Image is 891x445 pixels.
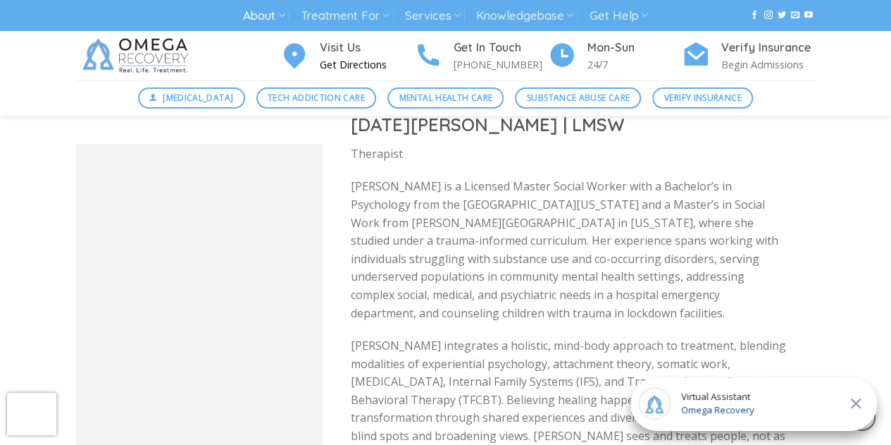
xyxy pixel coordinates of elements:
h2: [DATE][PERSON_NAME] | LMSW [351,113,787,136]
a: Tech Addiction Care [256,87,377,109]
span: Substance Abuse Care [527,91,630,104]
p: Get Directions [320,56,414,73]
img: Omega Recovery [76,31,199,80]
p: 24/7 [587,56,682,73]
h4: Verify Insurance [721,39,816,57]
span: Verify Insurance [664,91,742,104]
a: Knowledgebase [476,3,573,29]
a: Follow on Facebook [750,11,759,20]
p: [PHONE_NUMBER] [454,56,548,73]
a: Services [404,3,460,29]
h4: Visit Us [320,39,414,57]
p: Therapist [351,145,787,164]
span: [MEDICAL_DATA] [163,91,233,104]
a: [MEDICAL_DATA] [138,87,245,109]
h4: Mon-Sun [587,39,682,57]
a: Follow on Instagram [764,11,772,20]
a: About [243,3,285,29]
a: Send us an email [791,11,799,20]
p: Begin Admissions [721,56,816,73]
span: Mental Health Care [399,91,492,104]
a: Get Help [590,3,648,29]
a: Get In Touch [PHONE_NUMBER] [414,39,548,73]
span: Tech Addiction Care [268,91,365,104]
a: Verify Insurance Begin Admissions [682,39,816,73]
a: Substance Abuse Care [515,87,641,109]
a: Verify Insurance [652,87,753,109]
a: Follow on YouTube [804,11,813,20]
a: Visit Us Get Directions [280,39,414,73]
a: Follow on Twitter [778,11,786,20]
p: [PERSON_NAME] is a Licensed Master Social Worker with a Bachelor’s in Psychology from the [GEOGRA... [351,178,787,322]
a: Mental Health Care [387,87,504,109]
a: Treatment For [301,3,389,29]
h4: Get In Touch [454,39,548,57]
